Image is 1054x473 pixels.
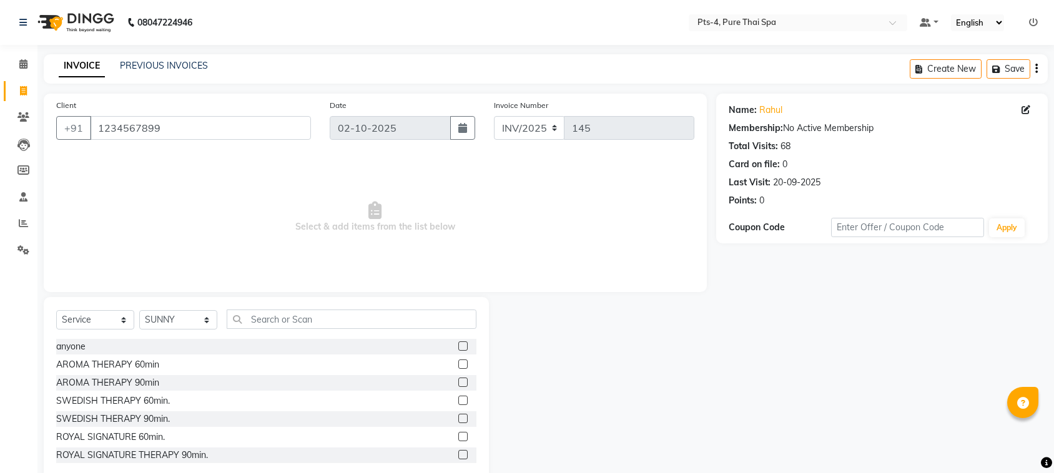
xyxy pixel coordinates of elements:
div: Last Visit: [729,176,771,189]
div: Points: [729,194,757,207]
div: ROYAL SIGNATURE THERAPY 90min. [56,449,208,462]
a: INVOICE [59,55,105,77]
div: No Active Membership [729,122,1035,135]
input: Search by Name/Mobile/Email/Code [90,116,311,140]
div: AROMA THERAPY 60min [56,358,159,371]
div: anyone [56,340,86,353]
div: AROMA THERAPY 90min [56,376,159,389]
a: PREVIOUS INVOICES [120,60,208,71]
div: SWEDISH THERAPY 60min. [56,394,170,407]
div: Membership: [729,122,783,135]
img: logo [32,5,117,40]
div: 0 [782,158,787,171]
div: ROYAL SIGNATURE 60min. [56,431,165,444]
div: 0 [759,194,764,207]
label: Invoice Number [494,100,548,111]
div: SWEDISH THERAPY 90min. [56,412,170,426]
button: +91 [56,116,91,140]
div: Card on file: [729,158,780,171]
button: Apply [989,218,1025,237]
label: Date [330,100,347,111]
input: Search or Scan [227,310,476,329]
span: Select & add items from the list below [56,155,694,280]
b: 08047224946 [137,5,192,40]
iframe: chat widget [1002,423,1042,461]
a: Rahul [759,104,782,117]
div: Total Visits: [729,140,778,153]
button: Create New [910,59,982,79]
input: Enter Offer / Coupon Code [831,218,984,237]
div: 68 [781,140,790,153]
div: Name: [729,104,757,117]
button: Save [987,59,1030,79]
label: Client [56,100,76,111]
div: 20-09-2025 [773,176,820,189]
div: Coupon Code [729,221,831,234]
